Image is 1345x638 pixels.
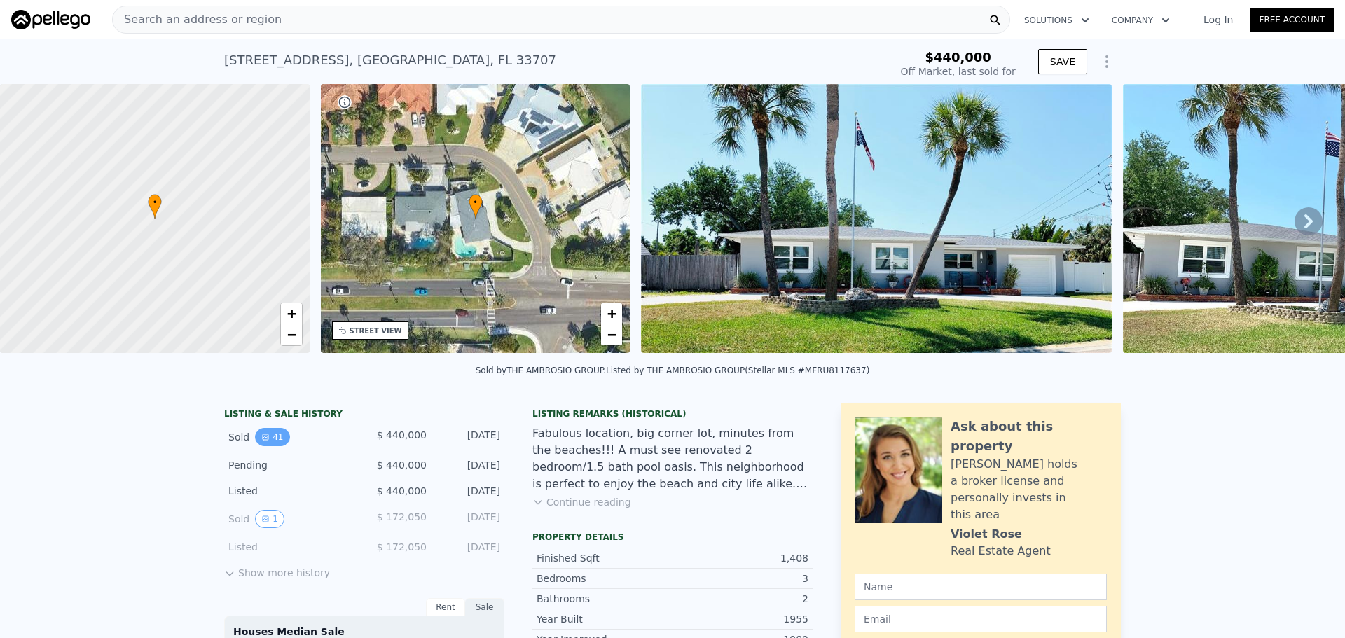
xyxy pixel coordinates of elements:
span: − [607,326,616,343]
div: [DATE] [438,428,500,446]
img: Sale: 59887005 Parcel: 54102576 [641,84,1112,353]
button: View historical data [255,428,289,446]
span: Search an address or region [113,11,282,28]
a: Zoom out [281,324,302,345]
div: Sold [228,428,353,446]
div: [DATE] [438,484,500,498]
div: Sold [228,510,353,528]
div: Listed [228,540,353,554]
a: Zoom out [601,324,622,345]
div: Listing Remarks (Historical) [532,408,813,419]
a: Log In [1187,13,1250,27]
button: View historical data [255,510,284,528]
a: Zoom in [601,303,622,324]
div: • [148,194,162,219]
div: Sold by THE AMBROSIO GROUP . [476,366,606,375]
span: $ 440,000 [377,429,427,441]
div: [DATE] [438,458,500,472]
div: [STREET_ADDRESS] , [GEOGRAPHIC_DATA] , FL 33707 [224,50,556,70]
div: STREET VIEW [350,326,402,336]
div: Property details [532,532,813,543]
button: Company [1101,8,1181,33]
div: [DATE] [438,540,500,554]
span: + [287,305,296,322]
button: Continue reading [532,495,631,509]
div: Finished Sqft [537,551,672,565]
div: Listed by THE AMBROSIO GROUP (Stellar MLS #MFRU8117637) [606,366,869,375]
span: $ 440,000 [377,485,427,497]
div: Off Market, last sold for [901,64,1016,78]
div: Ask about this property [951,417,1107,456]
img: Pellego [11,10,90,29]
span: $ 172,050 [377,511,427,522]
a: Free Account [1250,8,1334,32]
div: Rent [426,598,465,616]
span: $ 172,050 [377,541,427,553]
button: Show more history [224,560,330,580]
div: Pending [228,458,353,472]
div: [PERSON_NAME] holds a broker license and personally invests in this area [951,456,1107,523]
div: Fabulous location, big corner lot, minutes from the beaches!!! A must see renovated 2 bedroom/1.5... [532,425,813,492]
span: • [469,196,483,209]
div: 2 [672,592,808,606]
div: Violet Rose [951,526,1022,543]
button: SAVE [1038,49,1087,74]
div: Year Built [537,612,672,626]
div: 1,408 [672,551,808,565]
div: Sale [465,598,504,616]
input: Email [855,606,1107,632]
span: + [607,305,616,322]
div: LISTING & SALE HISTORY [224,408,504,422]
div: Bedrooms [537,571,672,585]
button: Solutions [1013,8,1101,33]
div: Bathrooms [537,592,672,606]
div: 3 [672,571,808,585]
span: $ 440,000 [377,459,427,471]
div: Real Estate Agent [951,543,1051,560]
div: 1955 [672,612,808,626]
div: • [469,194,483,219]
span: − [287,326,296,343]
div: Listed [228,484,353,498]
span: $440,000 [925,50,991,64]
div: [DATE] [438,510,500,528]
input: Name [855,574,1107,600]
button: Show Options [1093,48,1121,76]
a: Zoom in [281,303,302,324]
span: • [148,196,162,209]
